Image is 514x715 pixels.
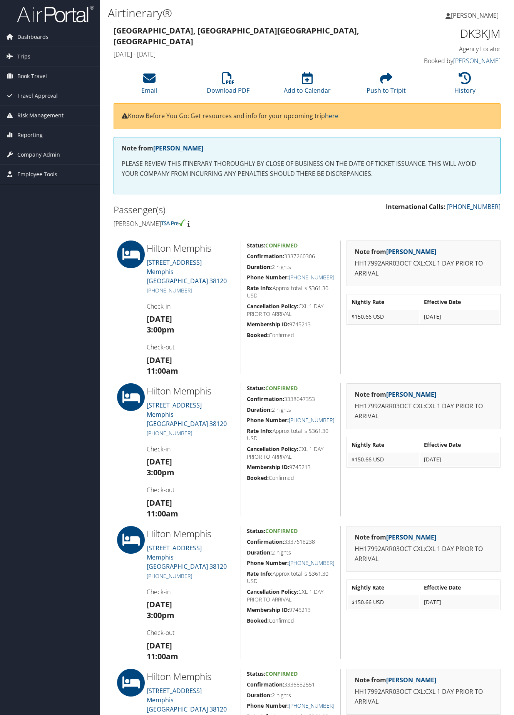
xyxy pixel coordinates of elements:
[247,445,298,453] strong: Cancellation Policy:
[247,263,272,271] strong: Duration:
[386,202,445,211] strong: International Calls:
[247,302,298,310] strong: Cancellation Policy:
[17,125,43,145] span: Reporting
[386,533,436,541] a: [PERSON_NAME]
[247,445,335,460] h5: CXL 1 DAY PRIOR TO ARRIVAL
[147,651,178,662] strong: 11:00am
[412,45,501,53] h4: Agency Locator
[122,111,492,121] p: Know Before You Go: Get resources and info for your upcoming trip
[17,86,58,105] span: Travel Approval
[147,366,178,376] strong: 11:00am
[247,406,272,413] strong: Duration:
[147,508,178,519] strong: 11:00am
[355,247,436,256] strong: Note from
[420,438,499,452] th: Effective Date
[447,202,501,211] a: [PHONE_NUMBER]
[247,427,335,442] h5: Approx total is $361.30 USD
[420,595,499,609] td: [DATE]
[367,76,406,95] a: Push to Tripit
[122,159,492,179] p: PLEASE REVIEW THIS ITINERARY THOROUGHLY BY CLOSE OF BUSINESS ON THE DATE OF TICKET ISSUANCE. THIS...
[147,445,235,453] h4: Check-in
[147,401,227,428] a: [STREET_ADDRESS]Memphis [GEOGRAPHIC_DATA] 38120
[412,57,501,65] h4: Booked by
[147,467,174,478] strong: 3:00pm
[247,395,335,403] h5: 3338647353
[348,310,419,324] td: $150.66 USD
[348,438,419,452] th: Nightly Rate
[289,702,334,709] a: [PHONE_NUMBER]
[147,544,227,571] a: [STREET_ADDRESS]Memphis [GEOGRAPHIC_DATA] 38120
[247,274,289,281] strong: Phone Number:
[247,406,335,414] h5: 2 nights
[247,321,289,328] strong: Membership ID:
[122,144,203,152] strong: Note from
[147,355,172,365] strong: [DATE]
[141,76,157,95] a: Email
[147,498,172,508] strong: [DATE]
[247,692,335,699] h5: 2 nights
[247,384,265,392] strong: Status:
[17,47,30,66] span: Trips
[247,692,272,699] strong: Duration:
[355,533,436,541] strong: Note from
[265,527,298,535] span: Confirmed
[355,687,492,707] p: HH17992ARR03OCT CXL:CXL 1 DAY PRIOR TO ARRIVAL
[147,242,235,255] h2: Hilton Memphis
[153,144,203,152] a: [PERSON_NAME]
[247,617,335,625] h5: Confirmed
[247,331,335,339] h5: Confirmed
[247,252,284,260] strong: Confirmation:
[247,588,335,603] h5: CXL 1 DAY PRIOR TO ARRIVAL
[420,310,499,324] td: [DATE]
[114,219,301,228] h4: [PERSON_NAME]
[247,321,335,328] h5: 9745213
[147,670,235,683] h2: Hilton Memphis
[247,549,272,556] strong: Duration:
[17,145,60,164] span: Company Admin
[247,474,269,481] strong: Booked:
[147,628,235,637] h4: Check-out
[247,559,289,566] strong: Phone Number:
[355,676,436,684] strong: Note from
[247,284,335,299] h5: Approx total is $361.30 USD
[147,287,192,294] a: [PHONE_NUMBER]
[17,67,47,86] span: Book Travel
[386,247,436,256] a: [PERSON_NAME]
[355,401,492,421] p: HH17992ARR03OCT CXL:CXL 1 DAY PRIOR TO ARRIVAL
[147,384,235,398] h2: Hilton Memphis
[454,76,475,95] a: History
[420,453,499,466] td: [DATE]
[147,429,192,437] a: [PHONE_NUMBER]
[147,302,235,311] h4: Check-in
[247,538,335,546] h5: 3337618238
[289,559,334,566] a: [PHONE_NUMBER]
[147,599,172,610] strong: [DATE]
[114,25,359,47] strong: [GEOGRAPHIC_DATA], [GEOGRAPHIC_DATA] [GEOGRAPHIC_DATA], [GEOGRAPHIC_DATA]
[247,463,335,471] h5: 9745213
[247,263,335,271] h5: 2 nights
[412,25,501,42] h1: DK3KJM
[247,570,273,577] strong: Rate Info:
[147,572,192,580] a: [PHONE_NUMBER]
[247,474,335,482] h5: Confirmed
[114,50,401,58] h4: [DATE] - [DATE]
[420,295,499,309] th: Effective Date
[284,76,331,95] a: Add to Calendar
[247,427,273,434] strong: Rate Info:
[147,258,227,285] a: [STREET_ADDRESS]Memphis [GEOGRAPHIC_DATA] 38120
[247,617,269,624] strong: Booked:
[265,242,298,249] span: Confirmed
[453,57,501,65] a: [PERSON_NAME]
[247,463,289,471] strong: Membership ID:
[386,676,436,684] a: [PERSON_NAME]
[147,610,174,620] strong: 3:00pm
[147,456,172,467] strong: [DATE]
[445,4,506,27] a: [PERSON_NAME]
[355,390,436,399] strong: Note from
[147,343,235,351] h4: Check-out
[247,527,265,535] strong: Status:
[355,259,492,278] p: HH17992ARR03OCT CXL:CXL 1 DAY PRIOR TO ARRIVAL
[147,687,227,713] a: [STREET_ADDRESS]Memphis [GEOGRAPHIC_DATA] 38120
[348,453,419,466] td: $150.66 USD
[325,112,338,120] a: here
